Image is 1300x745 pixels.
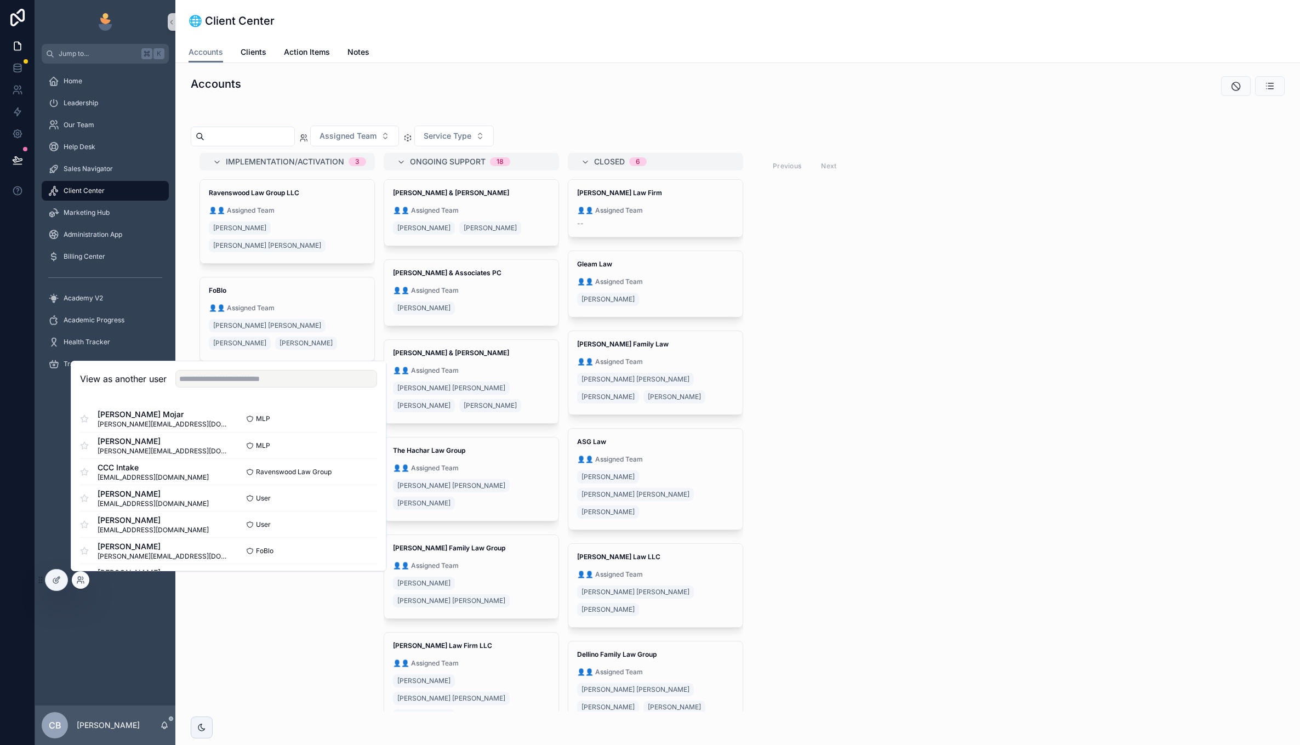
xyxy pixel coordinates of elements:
[59,49,137,58] span: Jump to...
[397,304,451,312] span: [PERSON_NAME]
[393,399,455,412] a: [PERSON_NAME]
[397,401,451,410] span: [PERSON_NAME]
[347,42,369,64] a: Notes
[256,520,271,529] span: User
[64,294,103,303] span: Academy V2
[347,47,369,58] span: Notes
[213,339,266,348] span: [PERSON_NAME]
[209,221,271,235] a: [PERSON_NAME]
[393,497,455,510] a: [PERSON_NAME]
[397,499,451,508] span: [PERSON_NAME]
[213,241,321,250] span: [PERSON_NAME] [PERSON_NAME]
[424,130,471,141] span: Service Type
[393,577,455,590] a: [PERSON_NAME]
[393,349,509,357] strong: [PERSON_NAME] & [PERSON_NAME]
[636,157,640,166] div: 6
[213,224,266,232] span: [PERSON_NAME]
[189,13,275,29] h1: 🌐 Client Center
[393,366,550,375] span: 👤👤 Assigned Team
[98,462,209,473] span: CCC Intake
[568,641,743,725] a: Dellino Family Law Group👤👤 Assigned Team[PERSON_NAME] [PERSON_NAME][PERSON_NAME][PERSON_NAME]
[98,473,209,482] span: [EMAIL_ADDRESS][DOMAIN_NAME]
[241,42,266,64] a: Clients
[577,505,639,519] a: [PERSON_NAME]
[209,189,299,197] strong: Ravenswood Law Group LLC
[42,332,169,352] a: Health Tracker
[577,219,584,228] span: --
[577,668,734,676] span: 👤👤 Assigned Team
[98,488,209,499] span: [PERSON_NAME]
[581,605,635,614] span: [PERSON_NAME]
[42,354,169,374] a: Transcript Automation Hub
[384,179,559,246] a: [PERSON_NAME] & [PERSON_NAME]👤👤 Assigned Team[PERSON_NAME][PERSON_NAME]
[393,269,501,277] strong: [PERSON_NAME] & Associates PC
[581,703,635,712] span: [PERSON_NAME]
[42,115,169,135] a: Our Team
[96,13,114,31] img: App logo
[577,603,639,616] a: [PERSON_NAME]
[64,143,95,151] span: Help Desk
[256,547,273,555] span: FoBlo
[275,337,337,350] a: [PERSON_NAME]
[98,447,229,456] span: [PERSON_NAME][EMAIL_ADDRESS][DOMAIN_NAME]
[648,703,701,712] span: [PERSON_NAME]
[355,157,360,166] div: 3
[64,338,110,346] span: Health Tracker
[320,130,377,141] span: Assigned Team
[568,543,743,628] a: [PERSON_NAME] Law LLC👤👤 Assigned Team[PERSON_NAME] [PERSON_NAME][PERSON_NAME]
[64,208,110,217] span: Marketing Hub
[49,719,61,732] span: CB
[280,339,333,348] span: [PERSON_NAME]
[414,126,494,146] button: Select Button
[568,331,743,415] a: [PERSON_NAME] Family Law👤👤 Assigned Team[PERSON_NAME] [PERSON_NAME][PERSON_NAME][PERSON_NAME]
[384,259,559,326] a: [PERSON_NAME] & Associates PC👤👤 Assigned Team[PERSON_NAME]
[42,93,169,113] a: Leadership
[393,479,510,492] a: [PERSON_NAME] [PERSON_NAME]
[393,446,465,454] strong: The Hachar Law Group
[64,121,94,129] span: Our Team
[568,179,743,237] a: [PERSON_NAME] Law Firm👤👤 Assigned Team--
[199,277,375,361] a: FoBlo👤👤 Assigned Team[PERSON_NAME] [PERSON_NAME][PERSON_NAME][PERSON_NAME]
[189,42,223,63] a: Accounts
[191,76,241,92] h1: Accounts
[581,588,689,596] span: [PERSON_NAME] [PERSON_NAME]
[64,316,124,325] span: Academic Progress
[98,420,229,429] span: [PERSON_NAME][EMAIL_ADDRESS][DOMAIN_NAME]
[459,221,521,235] a: [PERSON_NAME]
[64,77,82,86] span: Home
[209,206,366,215] span: 👤👤 Assigned Team
[42,310,169,330] a: Academic Progress
[577,390,639,403] a: [PERSON_NAME]
[393,544,505,552] strong: [PERSON_NAME] Family Law Group
[209,319,326,332] a: [PERSON_NAME] [PERSON_NAME]
[577,701,639,714] a: [PERSON_NAME]
[577,570,734,579] span: 👤👤 Assigned Team
[42,203,169,223] a: Marketing Hub
[256,494,271,503] span: User
[42,44,169,64] button: Jump to...K
[393,594,510,607] a: [PERSON_NAME] [PERSON_NAME]
[577,553,660,561] strong: [PERSON_NAME] Law LLC
[35,64,175,388] div: scrollable content
[393,692,510,705] a: [PERSON_NAME] [PERSON_NAME]
[393,382,510,395] a: [PERSON_NAME] [PERSON_NAME]
[98,515,209,526] span: [PERSON_NAME]
[581,473,635,481] span: [PERSON_NAME]
[189,47,223,58] span: Accounts
[64,99,98,107] span: Leadership
[64,360,147,368] span: Transcript Automation Hub
[393,302,455,315] a: [PERSON_NAME]
[98,526,209,534] span: [EMAIL_ADDRESS][DOMAIN_NAME]
[577,357,734,366] span: 👤👤 Assigned Team
[77,720,140,731] p: [PERSON_NAME]
[581,685,689,694] span: [PERSON_NAME] [PERSON_NAME]
[577,277,734,286] span: 👤👤 Assigned Team
[577,470,639,484] a: [PERSON_NAME]
[284,47,330,58] span: Action Items
[577,585,694,599] a: [PERSON_NAME] [PERSON_NAME]
[98,499,209,508] span: [EMAIL_ADDRESS][DOMAIN_NAME]
[397,676,451,685] span: [PERSON_NAME]
[64,186,105,195] span: Client Center
[98,552,229,561] span: [PERSON_NAME][EMAIL_ADDRESS][DOMAIN_NAME]
[256,441,270,450] span: MLP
